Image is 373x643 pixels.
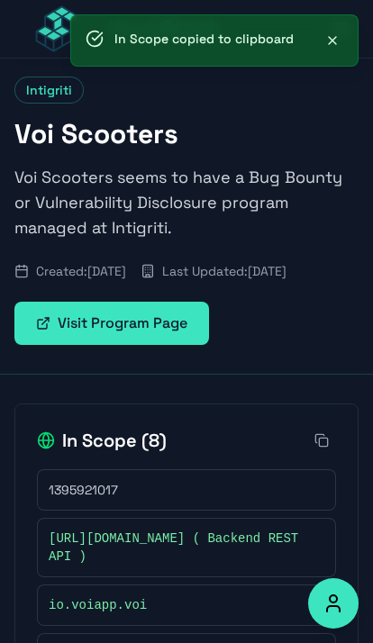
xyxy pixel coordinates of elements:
p: In Scope copied to clipboard [114,30,296,48]
h1: Voi Scooters [14,118,359,150]
p: Voi Scooters seems to have a Bug Bounty or Vulnerability Disclosure program managed at Intigriti. [14,165,359,240]
span: Intigriti [14,77,84,104]
span: io.voiapp.voi [49,596,147,614]
span: Created: [DATE] [36,262,126,280]
button: Copy all in-scope items [307,426,336,455]
h2: In Scope ( 8 ) [37,428,167,453]
span: 1395921017 [49,481,118,499]
a: Visit Program Page [14,302,209,345]
span: [URL][DOMAIN_NAME] ( Backend REST API ) [49,530,306,566]
button: Accessibility Options [308,578,359,629]
span: Last Updated: [DATE] [162,262,287,280]
button: Close notification [322,30,343,51]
